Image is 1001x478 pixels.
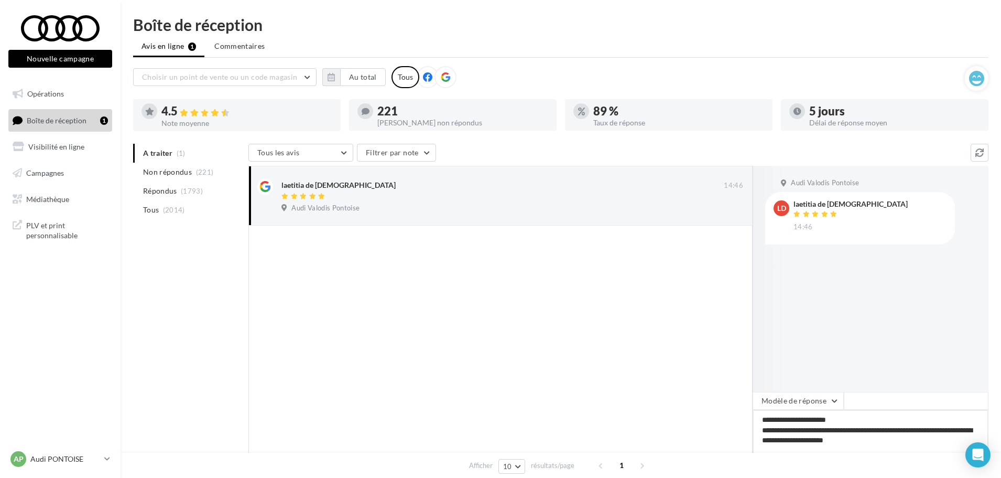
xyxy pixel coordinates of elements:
span: Médiathèque [26,194,69,203]
button: Tous les avis [248,144,353,162]
div: 89 % [593,105,764,117]
div: 221 [377,105,548,117]
div: 5 jours [809,105,980,117]
span: Boîte de réception [27,115,86,124]
a: AP Audi PONTOISE [8,449,112,469]
span: 14:46 [724,181,743,190]
button: Au total [322,68,386,86]
div: Délai de réponse moyen [809,119,980,126]
span: résultats/page [531,461,574,471]
a: Visibilité en ligne [6,136,114,158]
div: Note moyenne [161,120,332,127]
span: 1 [613,457,630,474]
a: Boîte de réception1 [6,109,114,132]
a: Opérations [6,83,114,105]
span: (221) [196,168,214,176]
div: 4.5 [161,105,332,118]
span: AP [14,454,24,464]
div: laetitia de [DEMOGRAPHIC_DATA] [793,200,908,208]
span: Tous [143,205,159,215]
a: PLV et print personnalisable [6,214,114,245]
div: laetitia de [DEMOGRAPHIC_DATA] [281,180,396,190]
span: Afficher [469,461,493,471]
span: 10 [503,462,512,471]
a: Campagnes [6,162,114,184]
button: Choisir un point de vente ou un code magasin [133,68,317,86]
div: Open Intercom Messenger [965,442,991,468]
span: Opérations [27,89,64,98]
span: Campagnes [26,168,64,177]
div: [PERSON_NAME] non répondus [377,119,548,126]
span: (2014) [163,206,185,214]
div: 1 [100,116,108,125]
span: Tous les avis [257,148,300,157]
div: Taux de réponse [593,119,764,126]
div: Boîte de réception [133,17,988,33]
span: Visibilité en ligne [28,142,84,151]
span: Répondus [143,186,177,196]
button: Au total [340,68,386,86]
span: ld [777,203,786,214]
span: Audi Valodis Pontoise [291,204,360,213]
span: Non répondus [143,167,192,177]
span: Audi Valodis Pontoise [791,178,859,188]
span: 14:46 [793,222,813,232]
span: Choisir un point de vente ou un code magasin [142,72,297,81]
button: Filtrer par note [357,144,436,162]
button: Nouvelle campagne [8,50,112,68]
span: Commentaires [214,41,265,51]
span: PLV et print personnalisable [26,218,108,241]
p: Audi PONTOISE [30,454,100,464]
span: (1793) [181,187,203,195]
button: 10 [498,459,525,474]
div: Tous [391,66,419,88]
button: Modèle de réponse [753,392,844,410]
a: Médiathèque [6,188,114,210]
